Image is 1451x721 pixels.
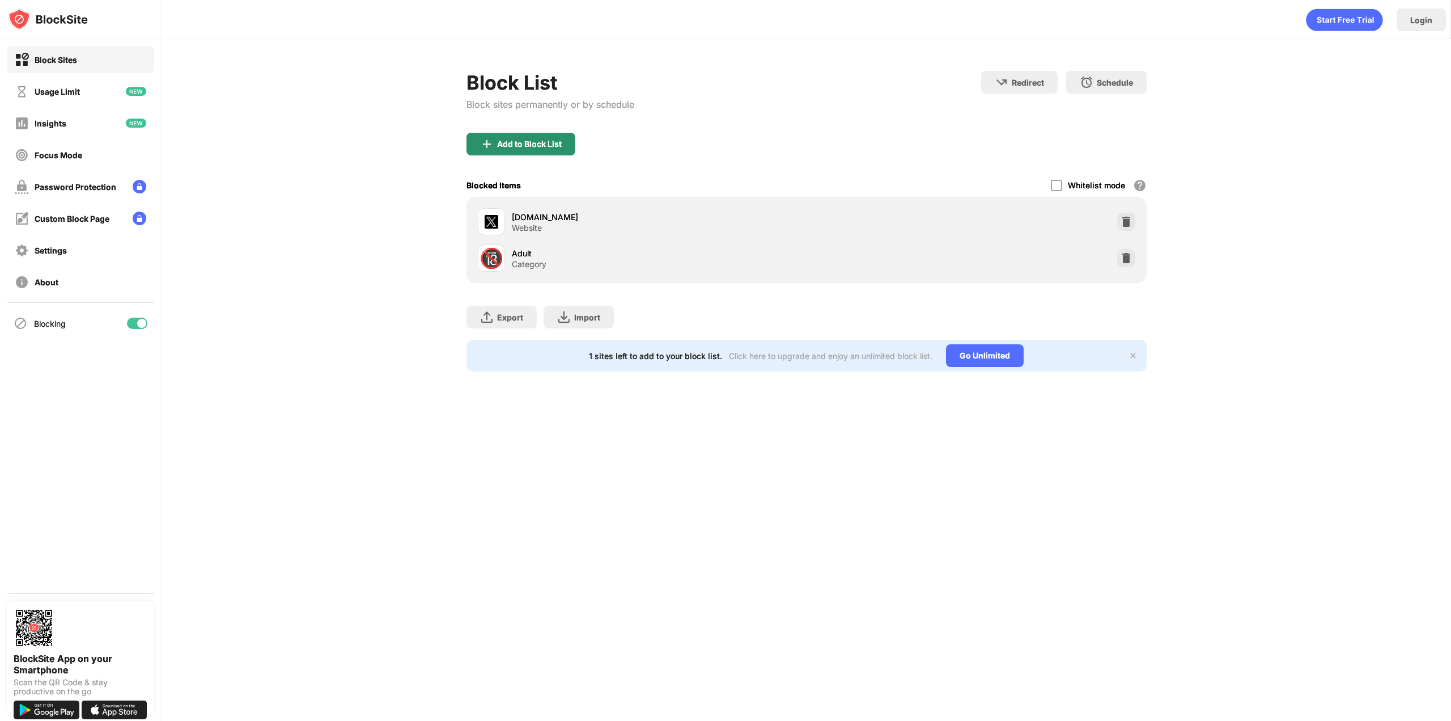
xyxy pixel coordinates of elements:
div: Block List [466,71,634,94]
div: Import [574,313,600,322]
img: favicons [485,215,498,229]
div: Custom Block Page [35,214,109,224]
div: Block Sites [35,55,77,65]
div: Adult [512,247,807,259]
img: block-on.svg [15,53,29,67]
img: lock-menu.svg [133,180,146,193]
div: Insights [35,119,66,128]
img: about-off.svg [15,275,29,289]
div: Click here to upgrade and enjoy an unlimited block list. [729,351,932,361]
div: Schedule [1097,78,1133,87]
div: 1 sites left to add to your block list. [589,351,722,361]
div: Add to Block List [497,140,562,149]
img: blocking-icon.svg [14,317,27,330]
img: customize-block-page-off.svg [15,212,29,226]
div: Scan the QR Code & stay productive on the go [14,678,147,696]
div: Website [512,223,542,233]
div: Password Protection [35,182,116,192]
div: Usage Limit [35,87,80,96]
div: Login [1410,15,1432,25]
img: time-usage-off.svg [15,85,29,99]
img: x-button.svg [1128,351,1138,360]
div: Blocking [34,319,66,328]
div: Settings [35,246,67,255]
img: insights-off.svg [15,116,29,130]
img: get-it-on-google-play.svg [14,701,79,719]
div: animation [1306,9,1383,31]
div: About [35,277,58,287]
div: Redirect [1012,78,1044,87]
div: Export [497,313,523,322]
img: lock-menu.svg [133,212,146,225]
div: [DOMAIN_NAME] [512,211,807,223]
img: password-protection-off.svg [15,180,29,194]
div: 🔞 [480,247,503,270]
div: Go Unlimited [946,344,1024,367]
div: BlockSite App on your Smartphone [14,653,147,676]
img: options-page-qr-code.png [14,608,54,648]
img: settings-off.svg [15,243,29,258]
div: Focus Mode [35,150,82,160]
div: Whitelist mode [1068,180,1125,190]
img: focus-off.svg [15,148,29,162]
img: logo-blocksite.svg [8,8,88,31]
div: Block sites permanently or by schedule [466,99,634,110]
div: Category [512,259,546,269]
img: download-on-the-app-store.svg [82,701,147,719]
div: Blocked Items [466,180,521,190]
img: new-icon.svg [126,87,146,96]
img: new-icon.svg [126,119,146,128]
